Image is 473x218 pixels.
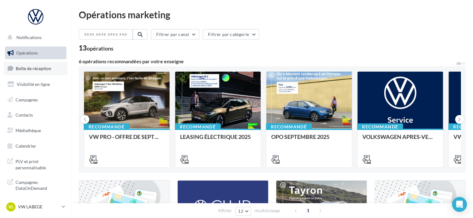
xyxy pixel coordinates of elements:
a: Opérations [4,47,68,60]
span: PLV et print personnalisable [15,157,64,171]
div: Open Intercom Messenger [452,197,467,212]
span: Notifications [16,35,42,40]
a: Boîte de réception [4,62,68,75]
div: Recommandé [357,123,403,130]
button: Filtrer par catégorie [203,29,259,40]
a: Campagnes DataOnDemand [4,176,68,194]
div: VW PRO - OFFRE DE SEPTEMBRE 25 [89,134,165,146]
button: Filtrer par canal [151,29,199,40]
a: Médiathèque [4,124,68,137]
p: VW LABEGE [18,204,59,210]
div: 13 [79,45,113,51]
a: PLV et print personnalisable [4,155,68,173]
span: VL [8,204,14,210]
div: Recommandé [266,123,312,130]
span: résultats/page [254,208,280,214]
span: Campagnes DataOnDemand [15,178,64,191]
a: VL VW LABEGE [5,201,66,213]
span: Contacts [15,112,33,118]
div: Opérations marketing [79,10,466,19]
div: VOLKSWAGEN APRES-VENTE [362,134,438,146]
span: Campagnes [15,97,38,102]
span: Calendrier [15,143,36,149]
div: OPO SEPTEMBRE 2025 [271,134,347,146]
button: 12 [235,207,251,216]
a: Calendrier [4,140,68,153]
span: Visibilité en ligne [17,82,50,87]
span: Opérations [16,50,38,56]
div: 6 opérations recommandées par votre enseigne [79,59,456,64]
span: Afficher [218,208,232,214]
a: Visibilité en ligne [4,78,68,91]
span: 1 [303,206,313,216]
span: Boîte de réception [16,66,51,71]
a: Campagnes [4,93,68,106]
div: Recommandé [84,123,130,130]
span: 12 [238,209,243,214]
div: LEASING ÉLECTRIQUE 2025 [180,134,256,146]
button: Notifications [4,31,65,44]
a: Contacts [4,109,68,122]
div: opérations [87,46,113,51]
span: Médiathèque [15,128,41,133]
div: Recommandé [175,123,221,130]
